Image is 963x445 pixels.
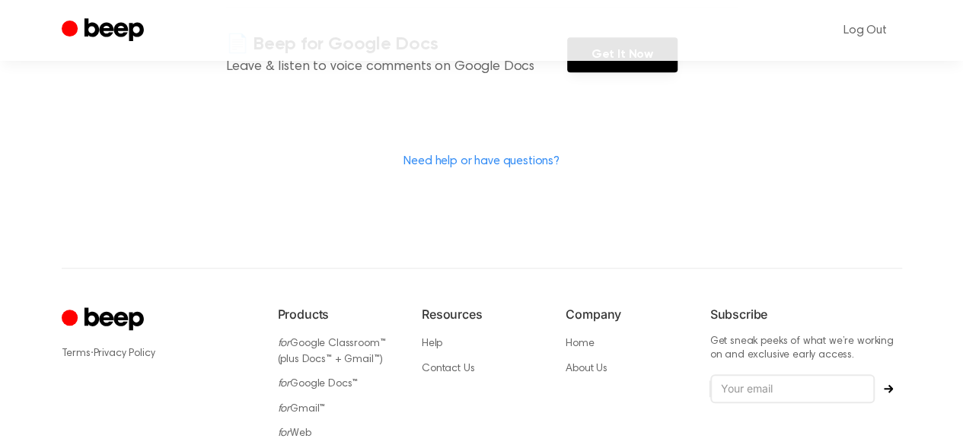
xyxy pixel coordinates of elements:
[278,379,291,389] i: for
[710,335,902,362] p: Get sneak peeks of what we’re working on and exclusive early access.
[278,428,311,439] a: forWeb
[62,305,148,335] a: Cruip
[422,305,541,323] h6: Resources
[828,12,902,49] a: Log Out
[278,339,291,349] i: for
[94,348,155,359] a: Privacy Policy
[278,305,397,323] h6: Products
[566,339,594,349] a: Home
[422,339,442,349] a: Help
[62,345,254,361] div: ·
[566,305,685,323] h6: Company
[566,364,607,374] a: About Us
[278,379,359,389] a: forGoogle Docs™
[62,348,91,359] a: Terms
[710,374,875,403] input: Your email
[226,57,567,78] p: Leave & listen to voice comments on Google Docs
[422,364,474,374] a: Contact Us
[278,428,291,439] i: for
[403,155,560,167] a: Need help or have questions?
[710,305,902,323] h6: Subscribe
[278,339,386,365] a: forGoogle Classroom™ (plus Docs™ + Gmail™)
[875,384,902,393] button: Subscribe
[62,16,148,46] a: Beep
[278,404,291,415] i: for
[278,404,326,415] a: forGmail™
